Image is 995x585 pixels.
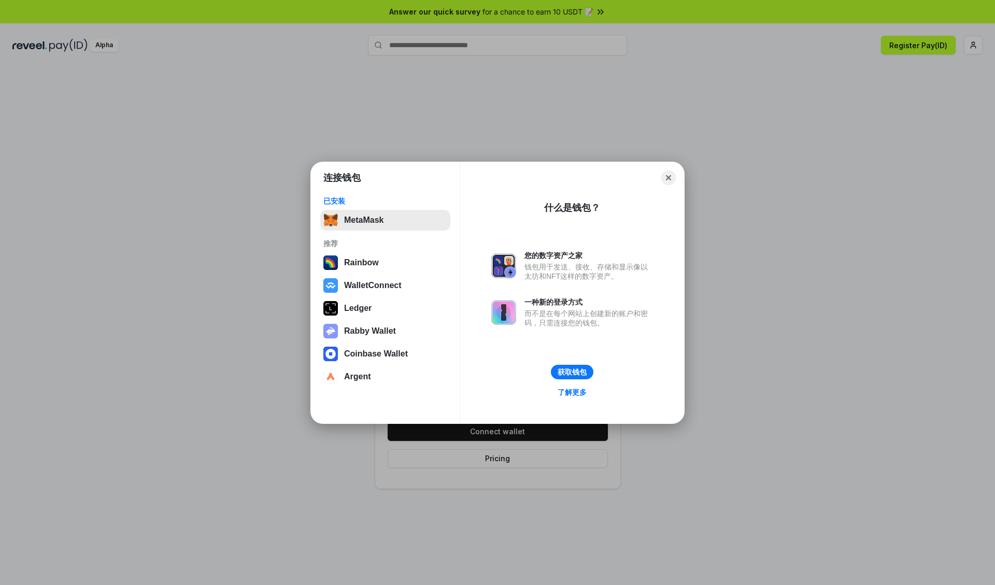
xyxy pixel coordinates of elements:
[323,347,338,361] img: svg+xml,%3Csvg%20width%3D%2228%22%20height%3D%2228%22%20viewBox%3D%220%200%2028%2028%22%20fill%3D...
[323,196,447,206] div: 已安装
[320,321,450,341] button: Rabby Wallet
[344,349,408,359] div: Coinbase Wallet
[524,309,653,327] div: 而不是在每个网站上创建新的账户和密码，只需连接您的钱包。
[344,304,372,313] div: Ledger
[344,216,383,225] div: MetaMask
[320,298,450,319] button: Ledger
[491,253,516,278] img: svg+xml,%3Csvg%20xmlns%3D%22http%3A%2F%2Fwww.w3.org%2F2000%2Fsvg%22%20fill%3D%22none%22%20viewBox...
[320,344,450,364] button: Coinbase Wallet
[323,369,338,384] img: svg+xml,%3Csvg%20width%3D%2228%22%20height%3D%2228%22%20viewBox%3D%220%200%2028%2028%22%20fill%3D...
[320,252,450,273] button: Rainbow
[323,301,338,316] img: svg+xml,%3Csvg%20xmlns%3D%22http%3A%2F%2Fwww.w3.org%2F2000%2Fsvg%22%20width%3D%2228%22%20height%3...
[344,258,379,267] div: Rainbow
[558,367,587,377] div: 获取钱包
[551,386,593,399] a: 了解更多
[323,239,447,248] div: 推荐
[323,172,361,184] h1: 连接钱包
[323,213,338,227] img: svg+xml,%3Csvg%20fill%3D%22none%22%20height%3D%2233%22%20viewBox%3D%220%200%2035%2033%22%20width%...
[524,251,653,260] div: 您的数字资产之家
[320,210,450,231] button: MetaMask
[661,170,676,185] button: Close
[551,365,593,379] button: 获取钱包
[323,278,338,293] img: svg+xml,%3Csvg%20width%3D%2228%22%20height%3D%2228%22%20viewBox%3D%220%200%2028%2028%22%20fill%3D...
[344,372,371,381] div: Argent
[558,388,587,397] div: 了解更多
[344,281,402,290] div: WalletConnect
[320,275,450,296] button: WalletConnect
[491,300,516,325] img: svg+xml,%3Csvg%20xmlns%3D%22http%3A%2F%2Fwww.w3.org%2F2000%2Fsvg%22%20fill%3D%22none%22%20viewBox...
[524,297,653,307] div: 一种新的登录方式
[524,262,653,281] div: 钱包用于发送、接收、存储和显示像以太坊和NFT这样的数字资产。
[323,255,338,270] img: svg+xml,%3Csvg%20width%3D%22120%22%20height%3D%22120%22%20viewBox%3D%220%200%20120%20120%22%20fil...
[544,202,600,214] div: 什么是钱包？
[320,366,450,387] button: Argent
[323,324,338,338] img: svg+xml,%3Csvg%20xmlns%3D%22http%3A%2F%2Fwww.w3.org%2F2000%2Fsvg%22%20fill%3D%22none%22%20viewBox...
[344,326,396,336] div: Rabby Wallet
